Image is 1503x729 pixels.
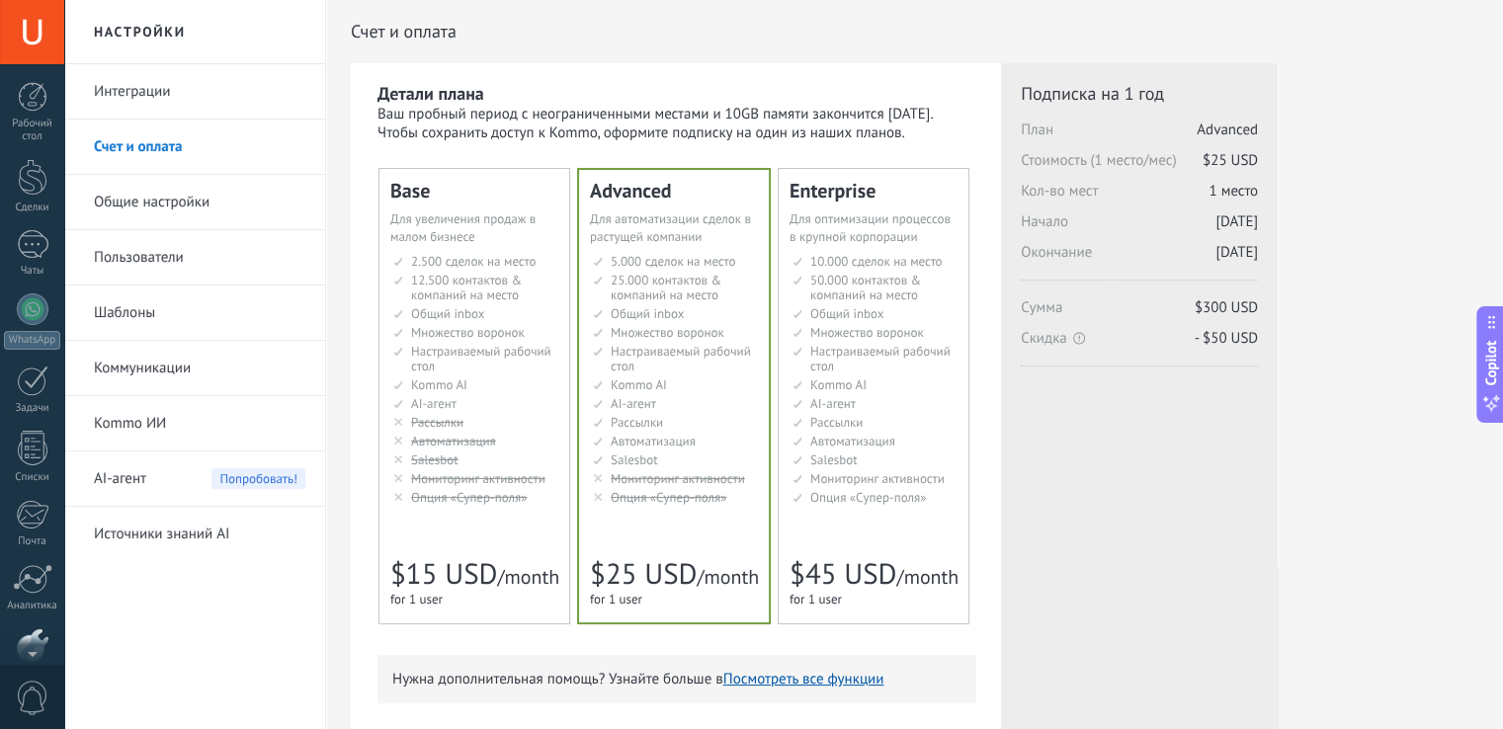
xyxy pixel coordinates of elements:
span: 25.000 контактов & компаний на место [611,272,721,303]
span: Kommo AI [411,376,467,393]
span: Множество воронок [810,324,924,341]
span: AI-агент [611,395,656,412]
span: Опция «Супер-поля» [810,489,926,506]
span: Мониторинг активности [611,470,745,487]
span: Рассылки [611,414,663,431]
span: Kommo AI [611,376,667,393]
div: Почта [4,535,61,548]
li: Источники знаний AI [64,507,325,561]
span: 12.500 контактов & компаний на место [411,272,522,303]
span: 5.000 сделок на место [611,253,735,270]
span: Для оптимизации процессов в крупной корпорации [790,210,951,245]
span: Множество воронок [611,324,724,341]
div: Сделки [4,202,61,214]
span: Общий inbox [810,305,883,322]
span: 10.000 сделок на место [810,253,942,270]
span: /month [896,564,959,590]
li: Интеграции [64,64,325,120]
a: Пользователи [94,230,305,285]
span: Для увеличения продаж в малом бизнесе [390,210,536,245]
div: Списки [4,471,61,484]
span: Настраиваемый рабочий стол [411,343,551,374]
span: for 1 user [790,591,842,607]
div: Enterprise [790,181,958,201]
b: Детали плана [377,82,484,105]
span: Кол-во мест [1021,182,1258,212]
span: for 1 user [590,591,642,607]
span: Общий inbox [411,305,484,322]
div: WhatsApp [4,331,60,350]
span: Настраиваемый рабочий стол [810,343,951,374]
a: Коммуникации [94,341,305,396]
span: Advanced [1197,121,1258,139]
span: $45 USD [790,555,896,593]
span: План [1021,121,1258,151]
span: $300 USD [1195,298,1258,317]
span: Опция «Супер-поля» [611,489,726,506]
a: Kommo ИИ [94,396,305,451]
span: AI-агент [94,451,146,507]
a: Шаблоны [94,285,305,341]
div: Advanced [590,181,758,201]
div: Аналитика [4,600,61,612]
li: Счет и оплата [64,120,325,175]
span: for 1 user [390,591,443,607]
div: Base [390,181,558,201]
span: Kommo AI [810,376,867,393]
span: [DATE] [1215,212,1258,231]
button: Посмотреть все функции [723,670,884,688]
span: $25 USD [590,555,697,593]
span: - $50 USD [1195,329,1258,348]
span: Автоматизация [411,433,496,449]
span: Стоимость (1 место/мес) [1021,151,1258,182]
p: Нужна дополнительная помощь? Узнайте больше в [392,670,961,688]
li: Шаблоны [64,285,325,341]
li: Коммуникации [64,341,325,396]
span: Рассылки [810,414,863,431]
span: AI-агент [810,395,856,412]
div: Задачи [4,402,61,415]
span: Salesbot [411,451,459,468]
span: $25 USD [1203,151,1258,170]
div: Ваш пробный период с неограниченными местами и 10GB памяти закончится [DATE]. Чтобы сохранить дос... [377,105,976,142]
li: AI-агент [64,451,325,507]
a: AI-агент Попробовать! [94,451,305,507]
span: /month [497,564,559,590]
div: Рабочий стол [4,118,61,143]
li: Общие настройки [64,175,325,230]
a: Счет и оплата [94,120,305,175]
span: Множество воронок [411,324,525,341]
a: Общие настройки [94,175,305,230]
span: Скидка [1021,329,1258,348]
span: Рассылки [411,414,463,431]
span: Окончание [1021,243,1258,274]
span: 50.000 контактов & компаний на место [810,272,921,303]
span: /month [697,564,759,590]
span: AI-агент [411,395,457,412]
span: Настраиваемый рабочий стол [611,343,751,374]
span: Мониторинг активности [411,470,545,487]
span: Сумма [1021,298,1258,329]
span: Попробовать! [211,468,305,489]
span: $15 USD [390,555,497,593]
span: Copilot [1481,341,1501,386]
span: Начало [1021,212,1258,243]
span: Общий inbox [611,305,684,322]
li: Kommo ИИ [64,396,325,451]
span: Опция «Супер-поля» [411,489,527,506]
span: Автоматизация [611,433,696,449]
span: Salesbot [611,451,658,468]
span: Salesbot [810,451,858,468]
span: Мониторинг активности [810,470,945,487]
span: Счет и оплата [351,21,457,41]
li: Пользователи [64,230,325,285]
span: 2.500 сделок на место [411,253,536,270]
span: 1 место [1209,182,1258,201]
a: Источники знаний AI [94,507,305,562]
span: Автоматизация [810,433,895,449]
div: Чаты [4,265,61,278]
span: Для автоматизации сделок в растущей компании [590,210,751,245]
a: Интеграции [94,64,305,120]
span: [DATE] [1215,243,1258,262]
span: Подписка на 1 год [1021,82,1258,105]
